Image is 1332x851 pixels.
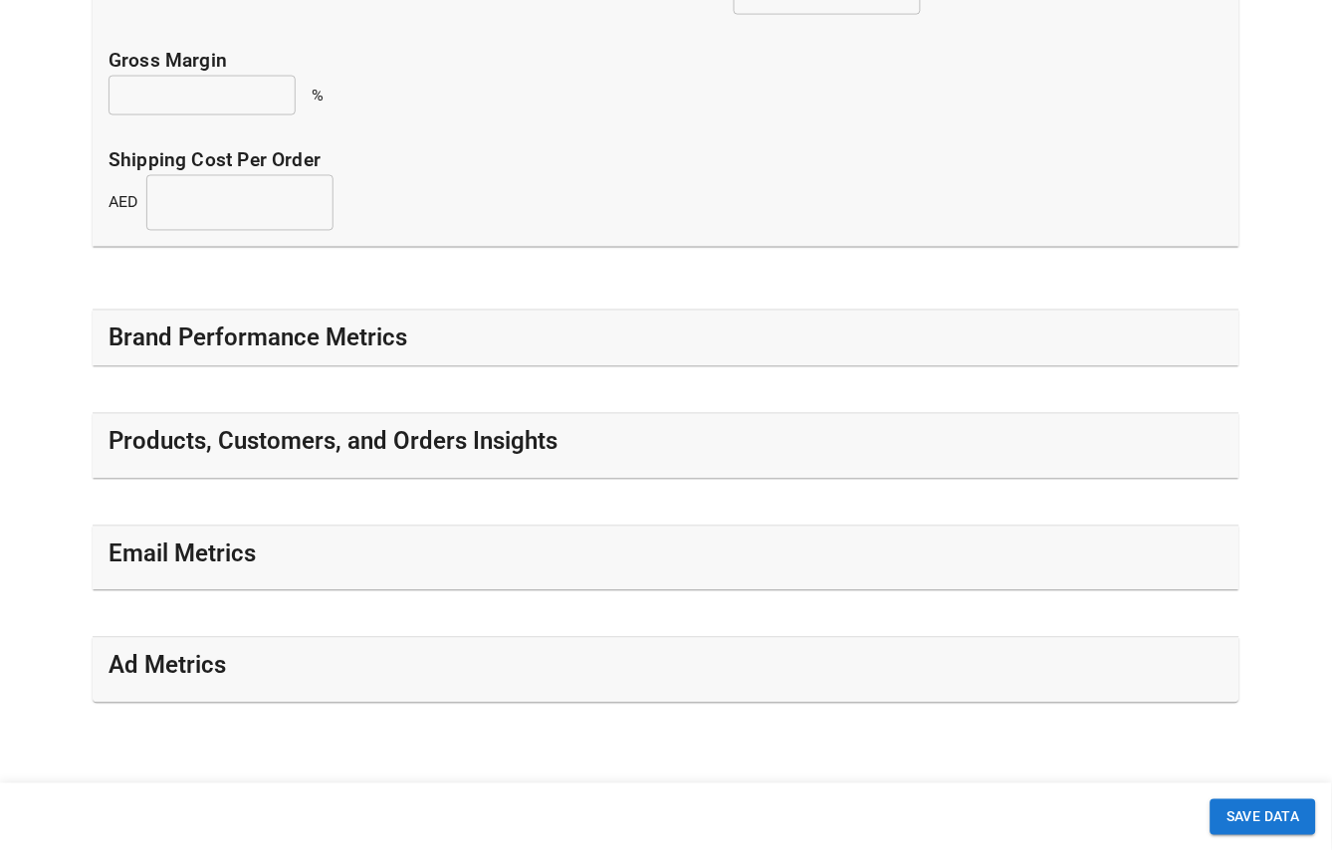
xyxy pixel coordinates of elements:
div: Email Metrics [93,527,1239,590]
h5: Brand Performance Metrics [109,322,407,354]
p: Shipping cost per order [109,147,1223,176]
p: % [312,84,324,107]
p: AED [109,191,138,215]
h5: Email Metrics [109,538,256,570]
p: Gross margin [109,47,1223,76]
h5: Products, Customers, and Orders Insights [109,426,557,458]
button: SAVE DATA [1211,799,1316,836]
div: Ad Metrics [93,638,1239,702]
div: Brand Performance Metrics [93,311,1239,366]
div: Products, Customers, and Orders Insights [93,414,1239,478]
h5: Ad Metrics [109,650,226,682]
